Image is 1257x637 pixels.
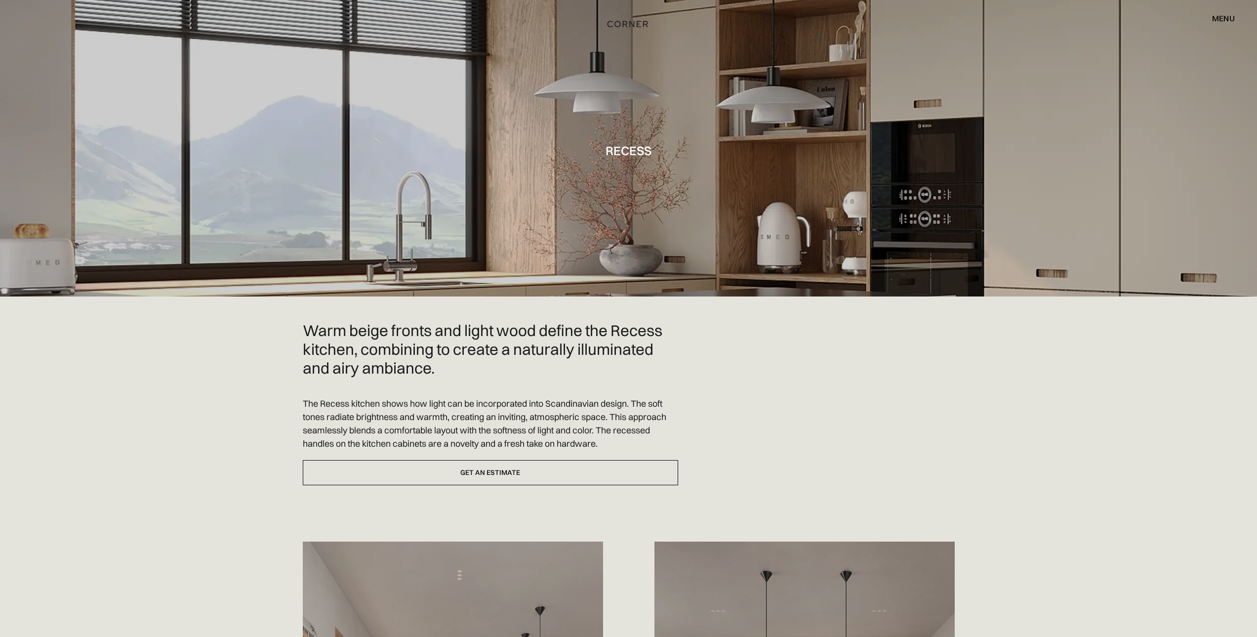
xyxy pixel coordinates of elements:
[303,321,678,377] h2: Warm beige fronts and light wood define the Recess kitchen, combining to create a naturally illum...
[1202,10,1235,27] div: menu
[1212,14,1235,22] div: menu
[606,144,651,157] h1: Recess
[303,397,678,450] p: The Recess kitchen shows how light can be incorporated into Scandinavian design. The soft tones r...
[581,12,676,25] a: home
[303,460,678,485] a: Get an estimate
